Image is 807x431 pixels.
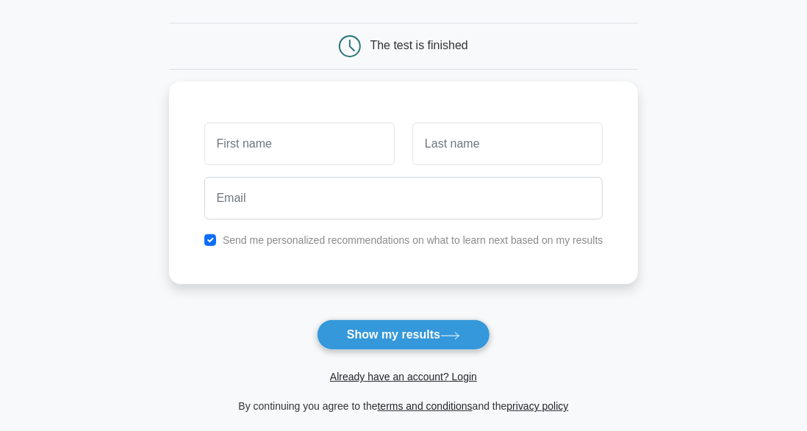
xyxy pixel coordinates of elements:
[160,397,648,415] div: By continuing you agree to the and the
[370,40,468,52] div: The test is finished
[223,234,603,246] label: Send me personalized recommendations on what to learn next based on my results
[507,400,569,412] a: privacy policy
[317,319,490,350] button: Show my results
[204,123,395,165] input: First name
[330,371,477,383] a: Already have an account? Login
[204,177,603,220] input: Email
[378,400,473,412] a: terms and conditions
[412,123,603,165] input: Last name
